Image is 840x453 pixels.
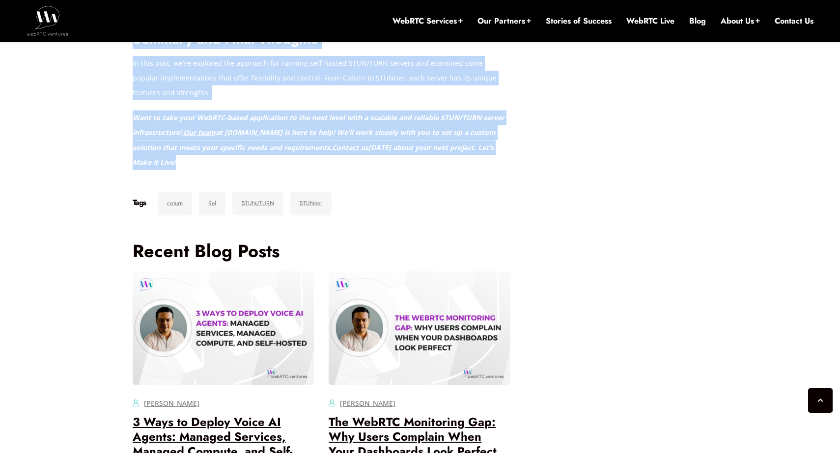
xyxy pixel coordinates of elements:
a: STUNner [290,192,332,215]
a: Contact Us [775,16,813,27]
em: [DATE] about your next project. Let’s Make it Live! [133,143,494,167]
a: WebRTC Live [626,16,674,27]
a: Rel [199,192,225,215]
a: Contact us [332,143,368,152]
em: Want to take your WebRTC-based application to the next level with a scalable and reliable STUN/TU... [133,113,504,137]
img: WebRTC.ventures [27,6,68,35]
a: About Us [721,16,760,27]
a: [PERSON_NAME] [144,399,199,408]
h6: Tags [133,198,146,208]
a: [PERSON_NAME] [340,399,395,408]
h3: Recent Blog Posts [133,240,511,262]
h2: Choosing the Right Self-Hosted STUN/TURN Server: A Summary and Final Thoughts [133,14,511,48]
a: STUN/TURN [232,192,283,215]
a: Stories of Success [546,16,612,27]
a: WebRTC Services [392,16,463,27]
a: Blog [689,16,706,27]
a: coturn [158,192,192,215]
a: Our team [183,128,216,137]
a: Our Partners [477,16,531,27]
em: at [DOMAIN_NAME] is here to help! We’ll work closely with you to set up a custom solution that me... [133,128,496,152]
p: In this post, we’ve explored the approach for running self-hosted STUN/TURN servers and examined ... [133,56,511,100]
